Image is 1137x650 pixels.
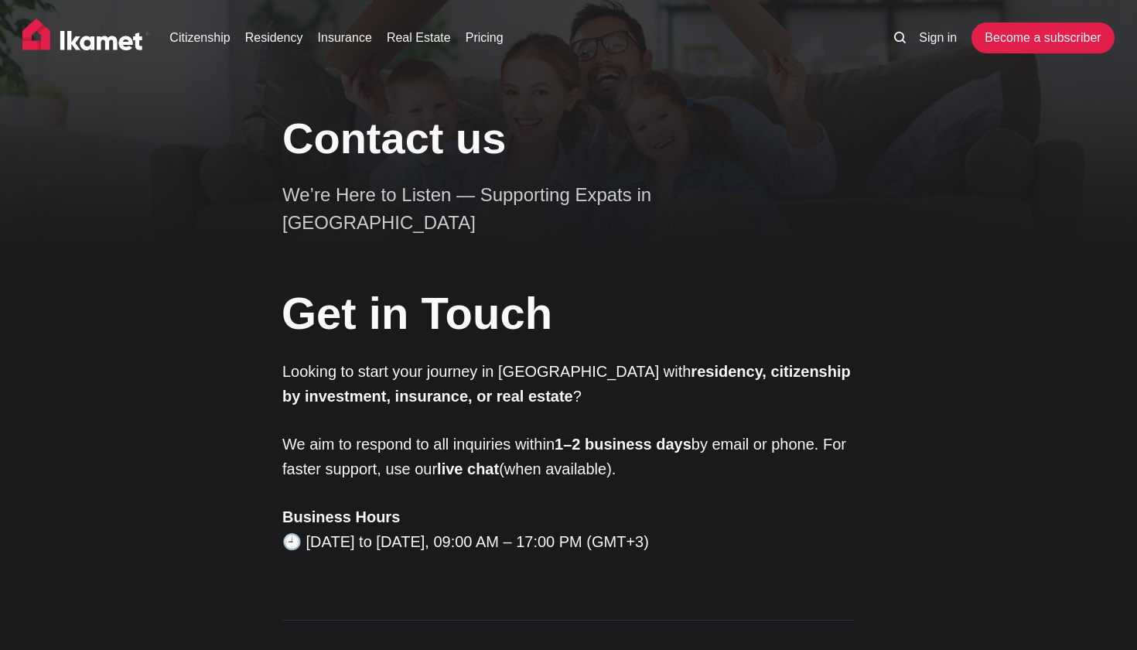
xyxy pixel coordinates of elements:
p: We aim to respond to all inquiries within by email or phone. For faster support, use our (when av... [282,432,855,481]
img: Ikamet home [22,19,149,57]
a: Citizenship [169,29,230,47]
strong: 1–2 business days [555,436,691,453]
a: Become a subscriber [971,22,1114,53]
a: Insurance [318,29,372,47]
a: Residency [245,29,303,47]
h1: Contact us [282,112,855,164]
h1: Get in Touch [282,282,854,344]
a: Sign in [919,29,957,47]
a: Pricing [466,29,504,47]
p: We’re Here to Listen — Supporting Expats in [GEOGRAPHIC_DATA] [282,181,824,237]
p: 🕘 [DATE] to [DATE], 09:00 AM – 17:00 PM (GMT+3) [282,505,855,554]
strong: residency, citizenship by investment, insurance, or real estate [282,363,851,405]
p: Looking to start your journey in [GEOGRAPHIC_DATA] with ? [282,359,855,409]
a: Real Estate [387,29,451,47]
strong: Business Hours [282,508,400,525]
strong: live chat [437,460,499,477]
